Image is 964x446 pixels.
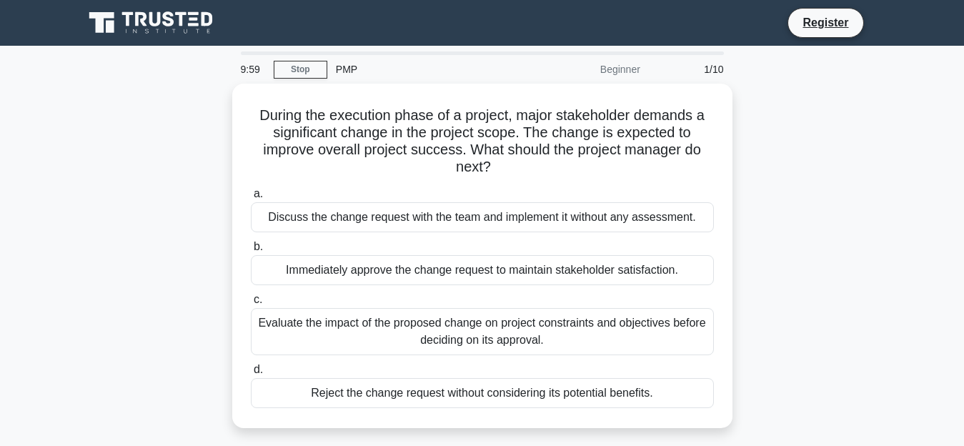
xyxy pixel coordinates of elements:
div: Discuss the change request with the team and implement it without any assessment. [251,202,714,232]
div: 9:59 [232,55,274,84]
div: Reject the change request without considering its potential benefits. [251,378,714,408]
a: Register [794,14,857,31]
div: 1/10 [649,55,732,84]
div: Immediately approve the change request to maintain stakeholder satisfaction. [251,255,714,285]
div: Beginner [524,55,649,84]
div: PMP [327,55,524,84]
span: a. [254,187,263,199]
a: Stop [274,61,327,79]
h5: During the execution phase of a project, major stakeholder demands a significant change in the pr... [249,106,715,177]
div: Evaluate the impact of the proposed change on project constraints and objectives before deciding ... [251,308,714,355]
span: c. [254,293,262,305]
span: b. [254,240,263,252]
span: d. [254,363,263,375]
